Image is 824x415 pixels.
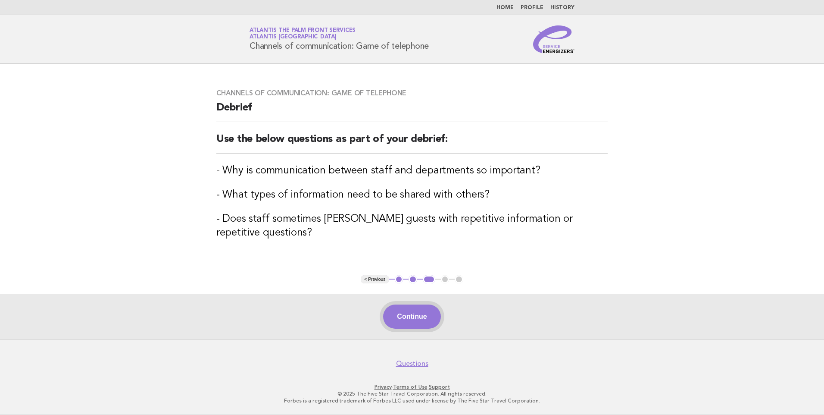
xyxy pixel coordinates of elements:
p: © 2025 The Five Star Travel Corporation. All rights reserved. [148,390,676,397]
button: 1 [395,275,403,284]
h3: Channels of communication: Game of telephone [216,89,608,97]
a: Privacy [375,384,392,390]
a: Questions [396,359,428,368]
button: 2 [409,275,417,284]
button: < Previous [361,275,389,284]
p: · · [148,384,676,390]
a: Terms of Use [393,384,428,390]
p: Forbes is a registered trademark of Forbes LLC used under license by The Five Star Travel Corpora... [148,397,676,404]
h3: - Why is communication between staff and departments so important? [216,164,608,178]
span: Atlantis [GEOGRAPHIC_DATA] [250,35,337,40]
h3: - Does staff sometimes [PERSON_NAME] guests with repetitive information or repetitive questions? [216,212,608,240]
button: Continue [383,305,440,329]
h3: - What types of information need to be shared with others? [216,188,608,202]
h2: Use the below questions as part of your debrief: [216,132,608,154]
a: History [550,5,574,10]
img: Service Energizers [533,25,574,53]
a: Atlantis The Palm Front ServicesAtlantis [GEOGRAPHIC_DATA] [250,28,356,40]
h1: Channels of communication: Game of telephone [250,28,429,50]
a: Profile [521,5,543,10]
a: Support [429,384,450,390]
h2: Debrief [216,101,608,122]
a: Home [496,5,514,10]
button: 3 [423,275,435,284]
